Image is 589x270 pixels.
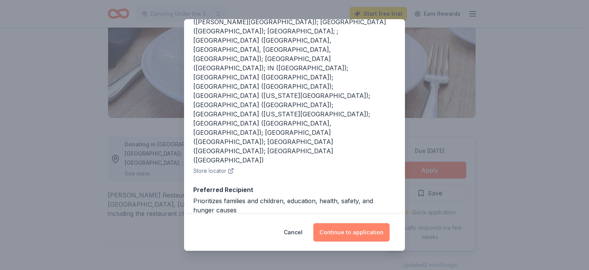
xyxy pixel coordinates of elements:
[284,223,303,242] button: Cancel
[193,185,396,195] div: Preferred Recipient
[193,8,396,165] div: AZ ([GEOGRAPHIC_DATA]); [GEOGRAPHIC_DATA] ([PERSON_NAME][GEOGRAPHIC_DATA]); [GEOGRAPHIC_DATA] ([G...
[193,196,396,215] div: Prioritizes families and children, education, health, safety, and hunger causes
[313,223,390,242] button: Continue to application
[193,166,234,176] button: Store locator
